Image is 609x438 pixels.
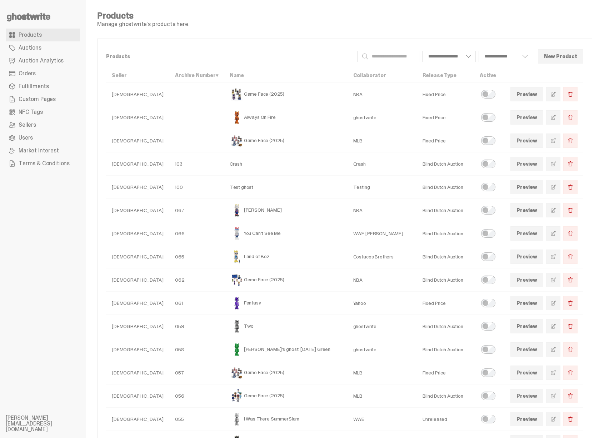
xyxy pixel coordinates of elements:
[563,412,578,426] button: Delete Product
[417,361,474,384] td: Fixed Price
[417,338,474,361] td: Blind Dutch Auction
[563,273,578,287] button: Delete Product
[224,361,348,384] td: Game Face (2025)
[417,68,474,83] th: Release Type
[230,226,244,241] img: You Can't See Me
[348,315,417,338] td: ghostwrite
[563,319,578,333] button: Delete Product
[19,148,59,153] span: Market Interest
[6,54,80,67] a: Auction Analytics
[230,250,244,264] img: Land of Boz
[417,408,474,431] td: Unreleased
[6,67,80,80] a: Orders
[417,199,474,222] td: Blind Dutch Auction
[417,384,474,408] td: Blind Dutch Auction
[224,408,348,431] td: I Was There SummerSlam
[19,161,70,166] span: Terms & Conditions
[563,366,578,380] button: Delete Product
[106,54,351,59] p: Products
[230,342,244,357] img: Schrödinger's ghost: Sunday Green
[510,412,543,426] a: Preview
[230,203,244,217] img: Eminem
[6,157,80,170] a: Terms & Conditions
[510,366,543,380] a: Preview
[106,106,169,129] td: [DEMOGRAPHIC_DATA]
[563,157,578,171] button: Delete Product
[348,106,417,129] td: ghostwrite
[106,315,169,338] td: [DEMOGRAPHIC_DATA]
[19,109,43,115] span: NFC Tags
[169,361,224,384] td: 057
[230,87,244,101] img: Game Face (2025)
[6,131,80,144] a: Users
[224,268,348,292] td: Game Face (2025)
[348,292,417,315] td: Yahoo
[169,176,224,199] td: 100
[97,11,189,20] h4: Products
[348,384,417,408] td: MLB
[417,315,474,338] td: Blind Dutch Auction
[563,226,578,241] button: Delete Product
[106,245,169,268] td: [DEMOGRAPHIC_DATA]
[230,273,244,287] img: Game Face (2025)
[224,315,348,338] td: Two
[417,176,474,199] td: Blind Dutch Auction
[224,292,348,315] td: Fantasy
[510,180,543,194] a: Preview
[6,80,80,93] a: Fulfillments
[230,389,244,403] img: Game Face (2025)
[19,135,33,141] span: Users
[348,222,417,245] td: WWE [PERSON_NAME]
[106,384,169,408] td: [DEMOGRAPHIC_DATA]
[348,338,417,361] td: ghostwrite
[510,250,543,264] a: Preview
[417,152,474,176] td: Blind Dutch Auction
[563,180,578,194] button: Delete Product
[224,129,348,152] td: Game Face (2025)
[216,72,218,79] span: ▾
[106,152,169,176] td: [DEMOGRAPHIC_DATA]
[19,58,64,64] span: Auction Analytics
[563,250,578,264] button: Delete Product
[6,415,91,432] li: [PERSON_NAME][EMAIL_ADDRESS][DOMAIN_NAME]
[510,273,543,287] a: Preview
[510,319,543,333] a: Preview
[348,152,417,176] td: Crash
[169,315,224,338] td: 059
[169,199,224,222] td: 067
[510,226,543,241] a: Preview
[348,361,417,384] td: MLB
[230,296,244,310] img: Fantasy
[480,72,496,79] a: Active
[224,68,348,83] th: Name
[6,41,80,54] a: Auctions
[348,129,417,152] td: MLB
[510,134,543,148] a: Preview
[106,292,169,315] td: [DEMOGRAPHIC_DATA]
[417,129,474,152] td: Fixed Price
[169,292,224,315] td: 061
[224,152,348,176] td: Crash
[6,106,80,119] a: NFC Tags
[417,292,474,315] td: Fixed Price
[169,338,224,361] td: 058
[19,32,42,38] span: Products
[563,296,578,310] button: Delete Product
[417,245,474,268] td: Blind Dutch Auction
[6,144,80,157] a: Market Interest
[106,129,169,152] td: [DEMOGRAPHIC_DATA]
[19,96,56,102] span: Custom Pages
[417,222,474,245] td: Blind Dutch Auction
[224,83,348,106] td: Game Face (2025)
[230,412,244,426] img: I Was There SummerSlam
[6,93,80,106] a: Custom Pages
[106,268,169,292] td: [DEMOGRAPHIC_DATA]
[106,176,169,199] td: [DEMOGRAPHIC_DATA]
[106,338,169,361] td: [DEMOGRAPHIC_DATA]
[348,268,417,292] td: NBA
[230,134,244,148] img: Game Face (2025)
[19,45,41,51] span: Auctions
[106,222,169,245] td: [DEMOGRAPHIC_DATA]
[510,342,543,357] a: Preview
[417,83,474,106] td: Fixed Price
